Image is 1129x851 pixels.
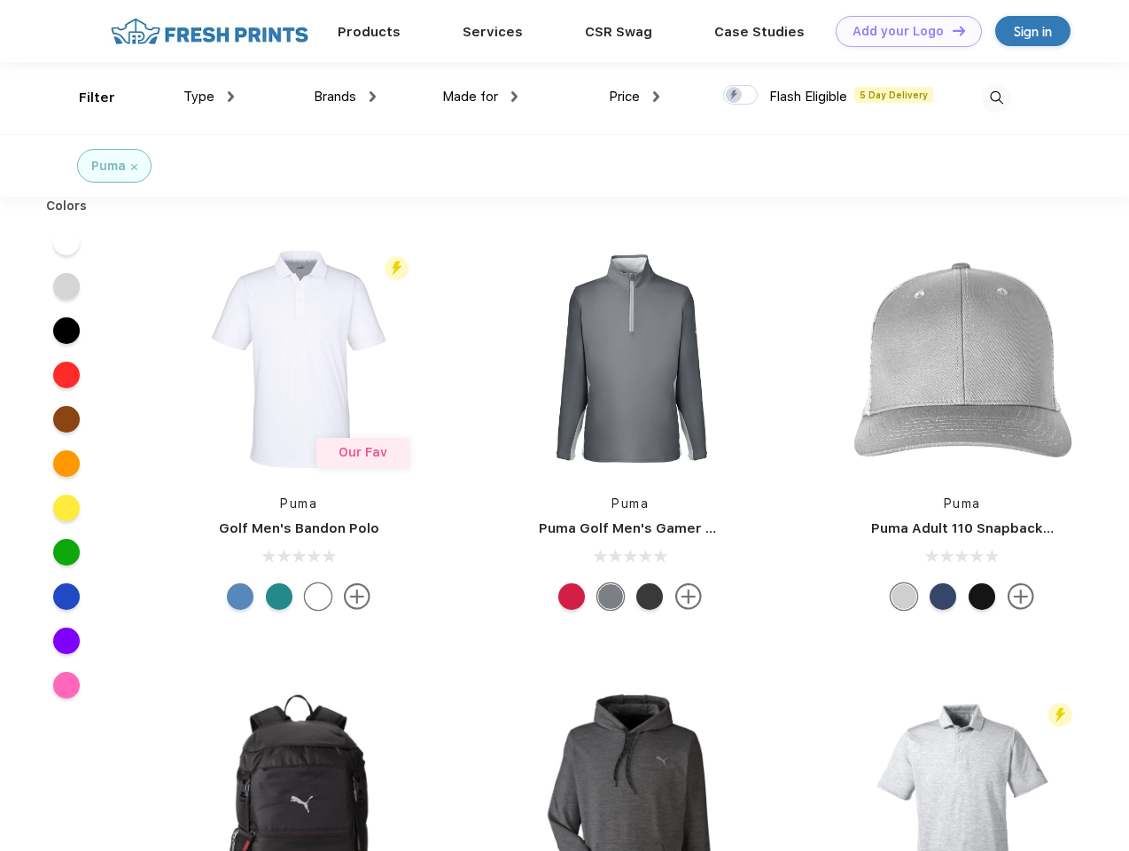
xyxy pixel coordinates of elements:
span: Price [609,89,640,105]
a: Sign in [995,16,1071,46]
div: Ski Patrol [558,583,585,610]
img: more.svg [1008,583,1034,610]
img: more.svg [675,583,702,610]
div: Sign in [1014,21,1052,42]
div: Lake Blue [227,583,253,610]
a: Puma [280,496,317,511]
span: Type [183,89,214,105]
div: Pma Blk with Pma Blk [969,583,995,610]
img: desktop_search.svg [982,83,1011,113]
span: Flash Eligible [769,89,847,105]
span: 5 Day Delivery [854,87,933,103]
img: func=resize&h=266 [845,241,1080,477]
img: func=resize&h=266 [512,241,748,477]
img: more.svg [344,583,370,610]
a: Products [338,24,401,40]
img: flash_active_toggle.svg [385,256,409,280]
a: Puma [944,496,981,511]
img: func=resize&h=266 [181,241,417,477]
a: Services [463,24,523,40]
img: DT [953,26,965,35]
a: Puma Golf Men's Gamer Golf Quarter-Zip [539,520,819,536]
div: Filter [79,88,115,108]
a: CSR Swag [585,24,652,40]
span: Brands [314,89,356,105]
div: Puma Black [636,583,663,610]
img: dropdown.png [228,91,234,102]
img: dropdown.png [511,91,518,102]
img: dropdown.png [370,91,376,102]
span: Made for [442,89,498,105]
div: Bright White [305,583,331,610]
div: Quarry Brt Whit [891,583,917,610]
a: Golf Men's Bandon Polo [219,520,379,536]
span: Our Fav [339,445,387,459]
img: fo%20logo%202.webp [105,16,314,47]
div: Colors [33,197,101,215]
img: flash_active_toggle.svg [1048,703,1072,727]
div: Add your Logo [853,24,944,39]
div: Green Lagoon [266,583,292,610]
div: Quiet Shade [597,583,624,610]
div: Puma [91,157,126,176]
img: dropdown.png [653,91,659,102]
img: filter_cancel.svg [131,164,137,170]
a: Puma [611,496,649,511]
div: Peacoat with Qut Shd [930,583,956,610]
